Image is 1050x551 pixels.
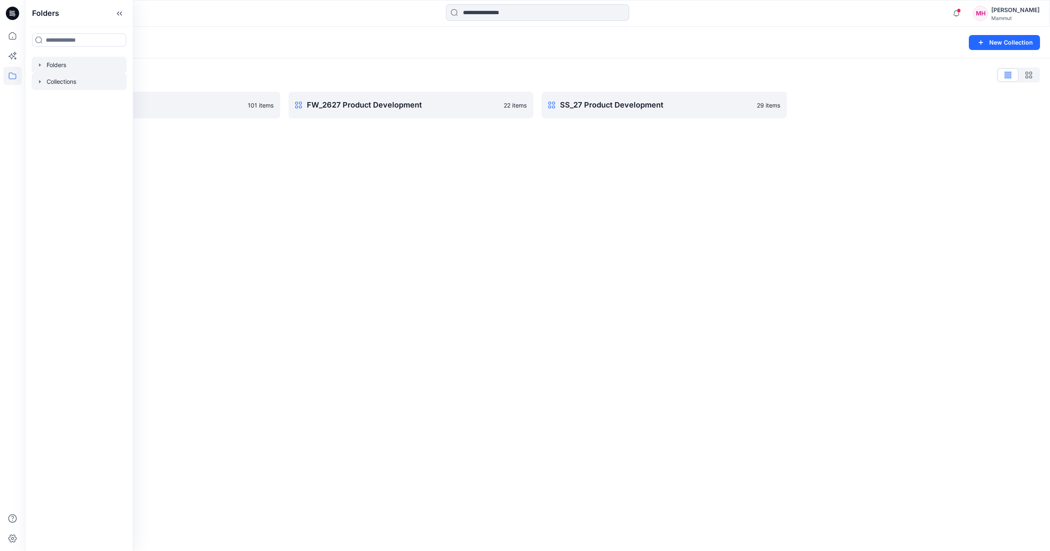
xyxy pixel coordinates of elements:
p: SS_27 Product Development [560,99,752,111]
div: Mammut [991,15,1040,21]
div: MH [973,6,988,21]
a: FW_2627 Product Development22 items [289,92,534,118]
p: 29 items [757,101,780,110]
p: FW_2627 Product Development [307,99,499,111]
p: 101 items [248,101,274,110]
button: New Collection [969,35,1040,50]
p: Basepattern [53,99,243,111]
a: SS_27 Product Development29 items [542,92,787,118]
a: Basepattern101 items [35,92,280,118]
div: [PERSON_NAME] [991,5,1040,15]
p: 22 items [504,101,527,110]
